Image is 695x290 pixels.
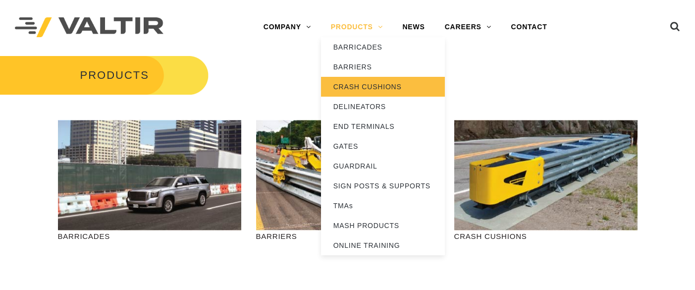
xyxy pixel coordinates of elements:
[321,176,445,196] a: SIGN POSTS & SUPPORTS
[321,17,393,37] a: PRODUCTS
[321,156,445,176] a: GUARDRAIL
[321,57,445,77] a: BARRIERS
[321,196,445,216] a: TMAs
[321,37,445,57] a: BARRICADES
[15,17,163,38] img: Valtir
[321,77,445,97] a: CRASH CUSHIONS
[321,216,445,235] a: MASH PRODUCTS
[435,17,501,37] a: CAREERS
[321,235,445,255] a: ONLINE TRAINING
[392,17,434,37] a: NEWS
[501,17,557,37] a: CONTACT
[256,231,439,242] p: BARRIERS
[454,231,638,242] p: CRASH CUSHIONS
[321,116,445,136] a: END TERMINALS
[58,231,241,242] p: BARRICADES
[321,136,445,156] a: GATES
[321,97,445,116] a: DELINEATORS
[254,17,321,37] a: COMPANY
